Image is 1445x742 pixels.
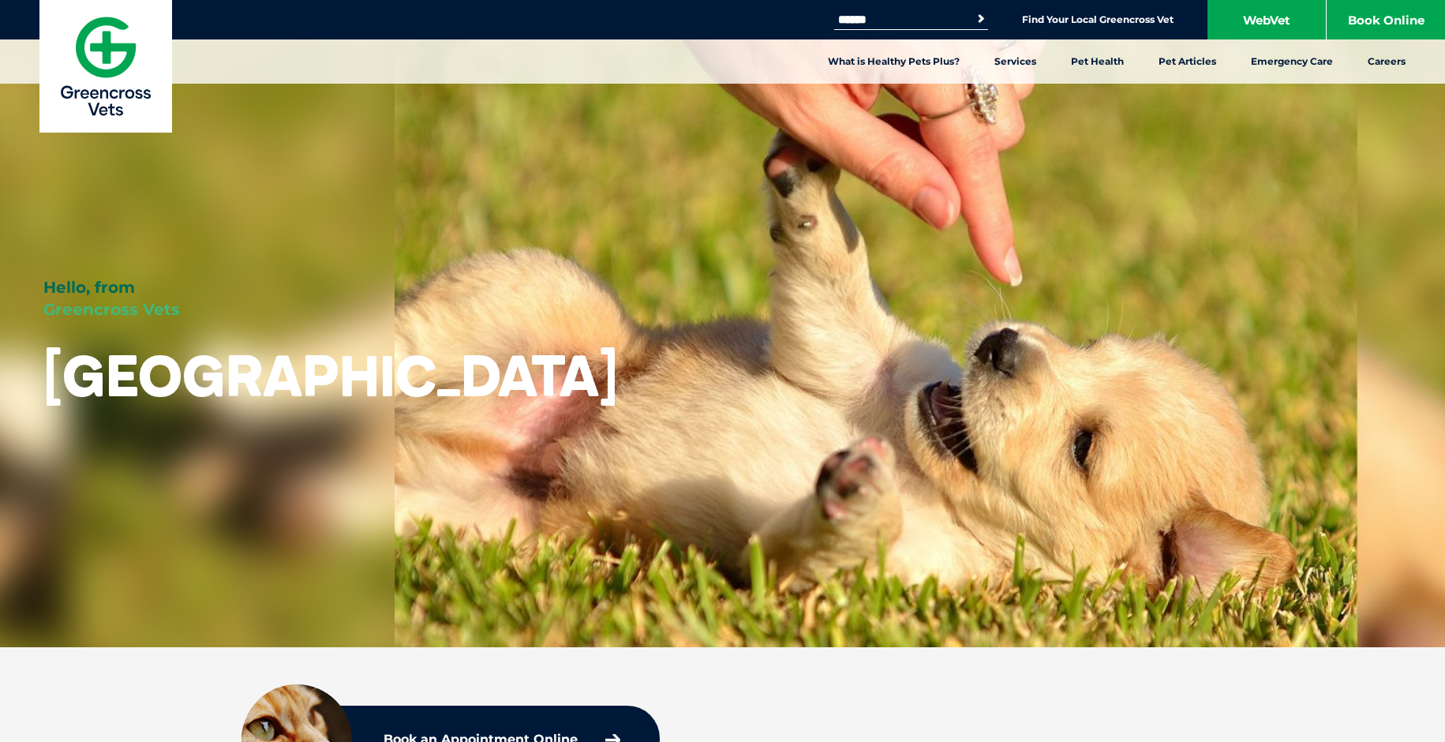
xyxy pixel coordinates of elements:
[810,39,977,84] a: What is Healthy Pets Plus?
[977,39,1054,84] a: Services
[973,11,989,27] button: Search
[43,344,618,407] h1: [GEOGRAPHIC_DATA]
[1022,13,1174,26] a: Find Your Local Greencross Vet
[1141,39,1233,84] a: Pet Articles
[43,300,180,319] span: Greencross Vets
[1054,39,1141,84] a: Pet Health
[1233,39,1350,84] a: Emergency Care
[1350,39,1423,84] a: Careers
[43,278,135,297] span: Hello, from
